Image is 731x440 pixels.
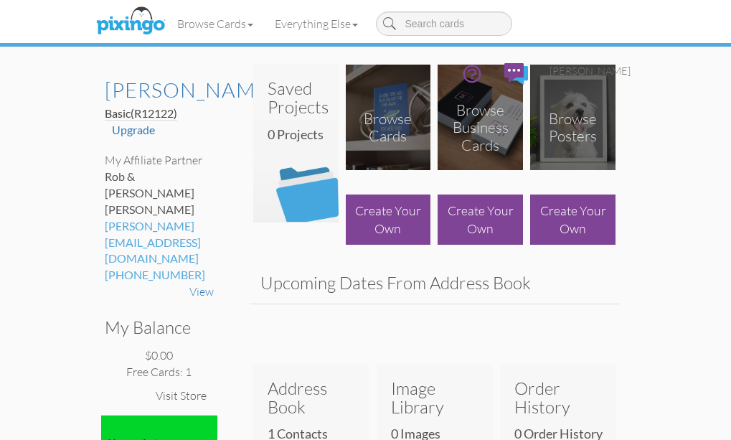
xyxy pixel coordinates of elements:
[268,128,335,142] h4: 0 Projects
[364,110,412,146] div: Browse Cards
[730,439,731,440] iframe: Chat
[453,100,509,154] div: Browse Business Cards
[189,284,214,299] a: View
[260,273,609,292] h3: Upcoming Dates From Address Book
[105,318,203,337] h3: My Balance
[105,218,214,268] div: [PERSON_NAME][EMAIL_ADDRESS][DOMAIN_NAME]
[268,79,324,117] h3: Saved Projects
[376,11,512,36] input: Search cards
[131,106,177,120] span: (R12122)
[438,195,523,245] div: Create Your Own
[530,65,616,170] img: browse-posters.png
[105,106,177,121] a: Basic(R12122)
[539,52,641,89] a: [PERSON_NAME]
[253,121,339,223] img: saved-projects2.png
[112,123,155,136] a: Upgrade
[346,195,431,245] div: Create Your Own
[105,106,177,120] span: Basic
[438,65,523,170] img: browse-business-cards.png
[346,65,431,170] img: browse-cards.png
[549,110,597,146] div: Browse Posters
[93,4,169,39] img: pixingo logo
[264,6,369,42] a: Everything Else
[550,65,631,77] span: [PERSON_NAME]
[105,267,214,284] div: [PHONE_NUMBER]
[514,379,602,417] h3: Order History
[166,6,264,42] a: Browse Cards
[105,169,214,218] div: Rob & [PERSON_NAME]
[148,380,214,411] div: Visit Store
[530,195,616,245] div: Create Your Own
[268,379,355,417] h3: Address Book
[105,152,214,169] div: My Affiliate Partner
[105,347,214,364] div: $0.00
[504,63,528,85] img: comments.svg
[105,364,214,380] div: Free Cards: 1
[391,379,478,417] h3: Image Library
[105,202,194,216] span: [PERSON_NAME]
